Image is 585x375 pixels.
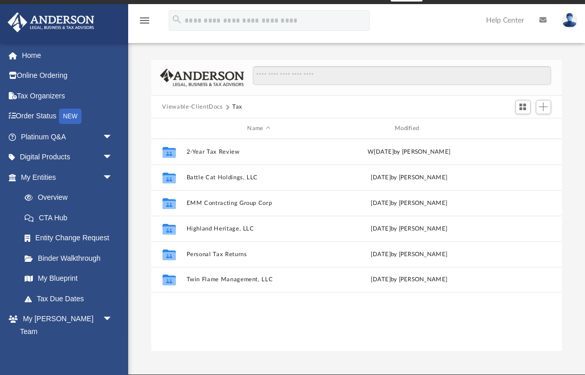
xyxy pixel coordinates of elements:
span: arrow_drop_down [103,309,123,330]
a: menu [138,19,151,27]
div: [DATE] by [PERSON_NAME] [336,224,481,234]
i: search [171,14,183,25]
span: arrow_drop_down [103,167,123,188]
input: Search files and folders [253,66,551,86]
div: grid [151,139,562,351]
button: 2-Year Tax Review [186,149,332,155]
button: Viewable-ClientDocs [162,102,223,112]
div: NEW [59,109,82,124]
a: Digital Productsarrow_drop_down [7,147,128,168]
button: Twin Flame Management, LLC [186,277,332,283]
a: Entity Change Request [14,228,128,248]
div: [DATE] by [PERSON_NAME] [336,250,481,259]
button: Personal Tax Returns [186,251,332,258]
a: Tax Organizers [7,86,128,106]
a: My [PERSON_NAME] Teamarrow_drop_down [7,309,123,342]
a: Platinum Q&Aarrow_drop_down [7,127,128,147]
div: [DATE] by [PERSON_NAME] [336,275,481,284]
button: Battle Cat Holdings, LLC [186,174,332,181]
a: Home [7,45,128,66]
div: Name [186,124,331,133]
img: User Pic [562,13,577,28]
button: EMM Contracting Group Corp [186,200,332,206]
button: Switch to Grid View [515,100,531,114]
i: menu [138,14,151,27]
a: My Entitiesarrow_drop_down [7,167,128,187]
div: W[DATE] by [PERSON_NAME] [336,148,481,157]
div: [DATE] by [PERSON_NAME] [336,173,481,182]
a: Overview [14,187,128,208]
button: Tax [232,102,243,112]
div: Modified [336,124,481,133]
img: Anderson Advisors Platinum Portal [5,12,97,32]
a: My Blueprint [14,268,123,289]
span: arrow_drop_down [103,127,123,148]
button: Add [536,100,551,114]
span: arrow_drop_down [103,147,123,168]
button: Highland Heritage, LLC [186,225,332,232]
div: id [155,124,181,133]
a: CTA Hub [14,207,128,228]
a: Binder Walkthrough [14,248,128,268]
div: [DATE] by [PERSON_NAME] [336,199,481,208]
a: Online Ordering [7,66,128,86]
a: Tax Due Dates [14,288,128,309]
a: Order StatusNEW [7,106,128,127]
div: id [486,124,558,133]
